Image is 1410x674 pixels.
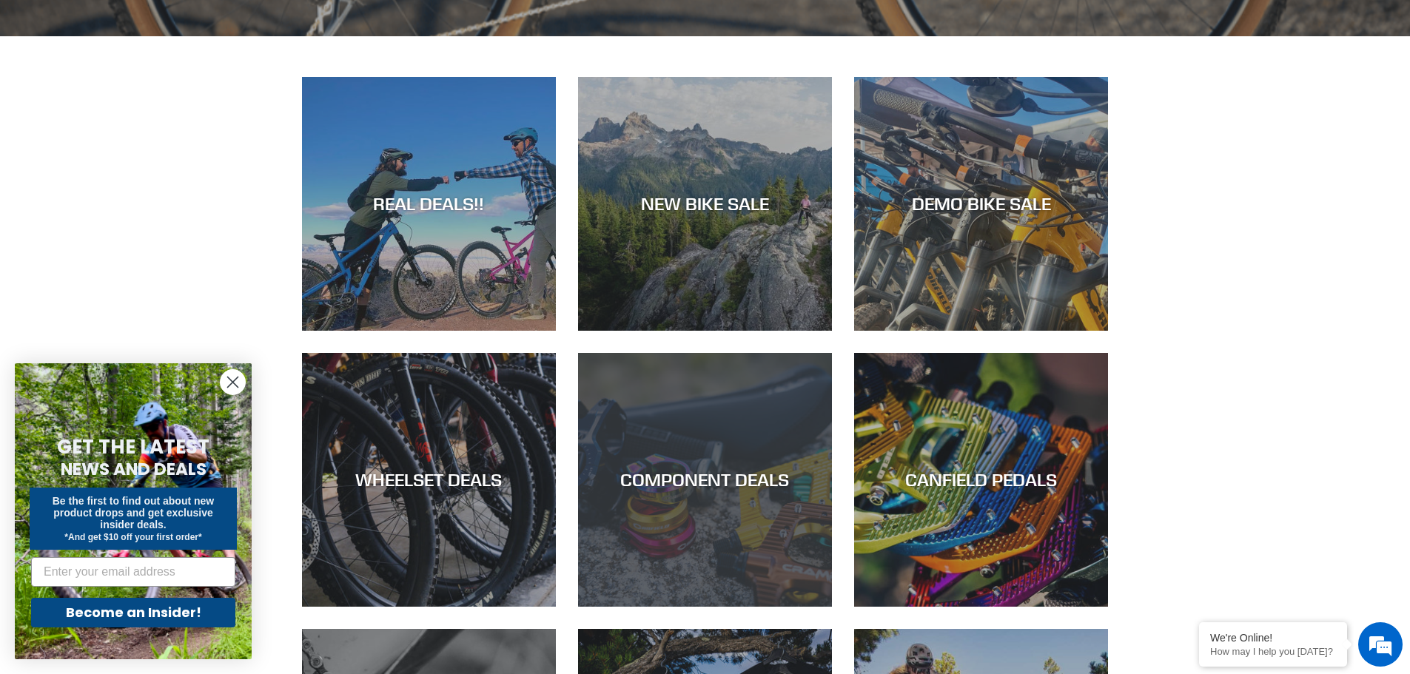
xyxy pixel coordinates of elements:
a: CANFIELD PEDALS [854,353,1108,607]
p: How may I help you today? [1210,646,1336,657]
div: NEW BIKE SALE [578,193,832,215]
div: WHEELSET DEALS [302,469,556,491]
span: Be the first to find out about new product drops and get exclusive insider deals. [53,495,215,530]
div: COMPONENT DEALS [578,469,832,491]
div: We're Online! [1210,632,1336,644]
button: Close dialog [220,369,246,395]
span: GET THE LATEST [57,434,209,460]
div: CANFIELD PEDALS [854,469,1108,491]
a: COMPONENT DEALS [578,353,832,607]
input: Enter your email address [31,557,235,587]
a: REAL DEALS!! [302,77,556,331]
div: Navigation go back [16,81,38,104]
div: Minimize live chat window [243,7,278,43]
div: Chat with us now [99,83,271,102]
a: NEW BIKE SALE [578,77,832,331]
div: DEMO BIKE SALE [854,193,1108,215]
span: NEWS AND DEALS [61,457,207,481]
div: REAL DEALS!! [302,193,556,215]
a: WHEELSET DEALS [302,353,556,607]
span: We're online! [86,186,204,336]
button: Become an Insider! [31,598,235,627]
span: *And get $10 off your first order* [64,532,201,542]
a: DEMO BIKE SALE [854,77,1108,331]
img: d_696896380_company_1647369064580_696896380 [47,74,84,111]
textarea: Type your message and hit 'Enter' [7,404,282,456]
